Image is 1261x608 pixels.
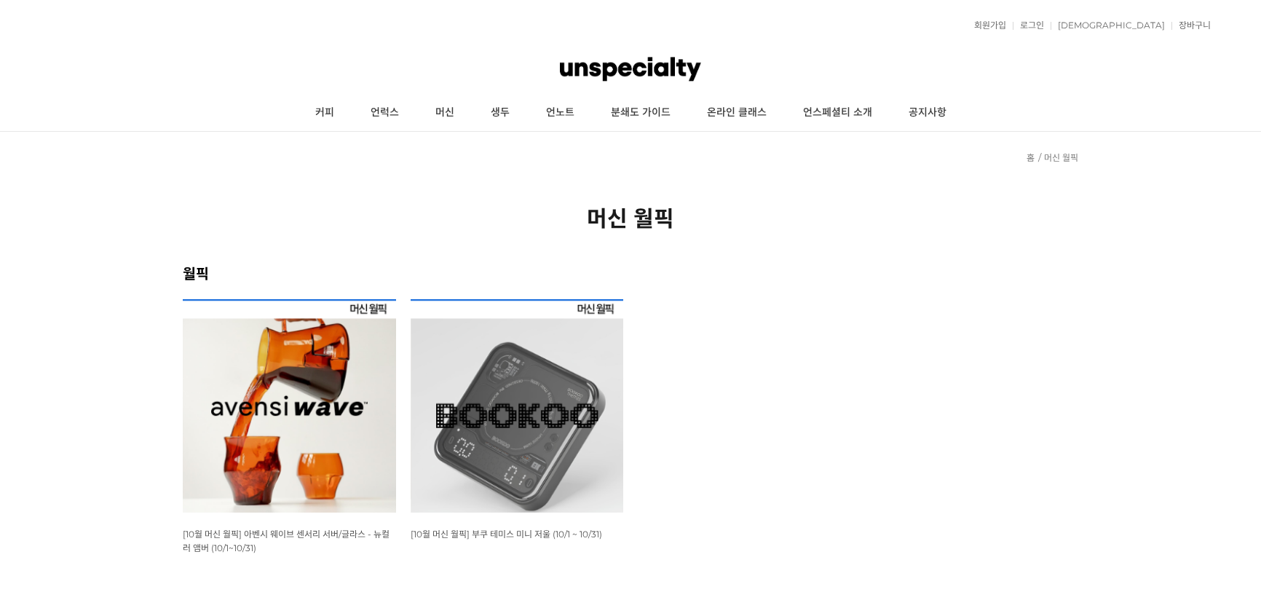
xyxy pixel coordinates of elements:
img: 언스페셜티 몰 [560,47,701,91]
a: 공지사항 [890,95,965,131]
a: 생두 [473,95,528,131]
img: [10월 머신 월픽] 부쿠 테미스 미니 저울 (10/1 ~ 10/31) [411,299,624,513]
h2: 머신 월픽 [183,201,1078,233]
a: [10월 머신 월픽] 아벤시 웨이브 센서리 서버/글라스 - 뉴컬러 앰버 (10/1~10/31) [183,528,390,553]
a: 분쇄도 가이드 [593,95,689,131]
span: [10월 머신 월픽] 부쿠 테미스 미니 저울 (10/1 ~ 10/31) [411,529,602,540]
img: [10월 머신 월픽] 아벤시 웨이브 센서리 서버/글라스 - 뉴컬러 앰버 (10/1~10/31) [183,299,396,513]
a: 장바구니 [1171,21,1211,30]
a: 커피 [297,95,352,131]
a: 머신 월픽 [1044,152,1078,163]
a: 로그인 [1013,21,1044,30]
a: 머신 [417,95,473,131]
a: 언스페셜티 소개 [785,95,890,131]
a: 온라인 클래스 [689,95,785,131]
span: [10월 머신 월픽] 아벤시 웨이브 센서리 서버/글라스 - 뉴컬러 앰버 (10/1~10/31) [183,529,390,553]
a: [10월 머신 월픽] 부쿠 테미스 미니 저울 (10/1 ~ 10/31) [411,528,602,540]
a: 언노트 [528,95,593,131]
a: [DEMOGRAPHIC_DATA] [1051,21,1165,30]
a: 회원가입 [967,21,1006,30]
a: 언럭스 [352,95,417,131]
a: 홈 [1027,152,1035,163]
h2: 월픽 [183,262,1078,283]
